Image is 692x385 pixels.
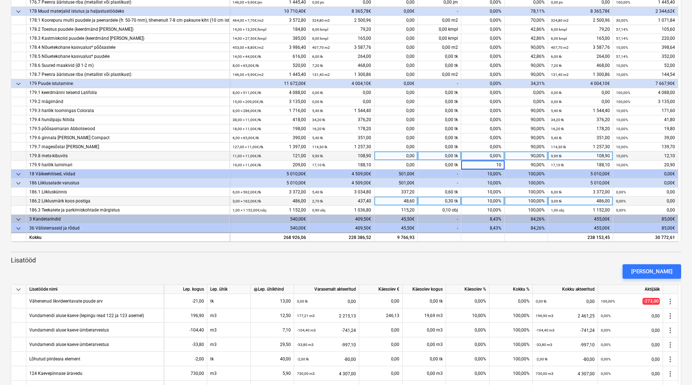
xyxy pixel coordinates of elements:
[505,161,548,170] div: 90,00%
[551,118,564,122] small: 34,20 tk
[616,34,675,43] div: 220,00
[551,55,562,59] small: 6,00 tk
[418,179,461,188] div: -
[26,285,164,294] div: Lisatööde nimi
[551,34,610,43] div: 165,00
[312,127,325,131] small: 16,20 tk
[207,308,251,323] div: m3
[14,215,23,224] span: keyboard_arrow_down
[461,197,505,206] div: 10,00%
[666,297,675,306] span: more_vert
[403,337,446,352] div: 0,00 m3
[312,0,324,4] small: 0,00 jm
[461,97,505,106] div: 0,00%
[233,106,306,115] div: 1 716,00
[374,170,418,179] div: 501,00€
[29,7,226,16] div: 178 Muud materjalid istutus ja haljastustöödeks
[666,341,675,349] span: more_vert
[418,224,461,233] div: -
[312,97,371,106] div: 0,00
[233,133,306,142] div: 390,00
[418,151,461,161] div: 0,00 tk
[374,25,418,34] div: 0,00
[616,115,675,124] div: 41,80
[505,61,548,70] div: 90,00%
[616,100,630,104] small: 100,00%
[309,79,374,88] div: 4 004,10€
[374,115,418,124] div: 0,00
[312,46,330,50] small: 407,70 m2
[551,97,610,106] div: 0,00
[418,124,461,133] div: 0,00 tk
[418,161,461,170] div: 0,00 tk
[666,355,675,364] span: more_vert
[616,64,628,68] small: 10,00%
[230,170,309,179] div: 5 010,00€
[233,37,266,40] small: 14,00 × 27,50€ / kmpl
[446,285,489,294] div: Käesolev %
[505,142,548,151] div: 90,00%
[418,25,461,34] div: 0,00 kmpl
[505,170,548,179] div: 100,00%
[616,18,628,22] small: 30,00%
[418,206,461,215] div: 0,10 obj
[616,25,675,34] div: 105,60
[613,224,678,233] div: 85,00€
[613,79,678,88] div: 7 667,90€
[14,179,23,188] span: keyboard_arrow_down
[374,233,418,242] div: 9 766,93
[207,323,251,337] div: m3
[505,79,548,88] div: 34,31%
[461,79,505,88] div: 0,00%
[461,16,505,25] div: 0,00%
[312,61,371,70] div: 468,00
[233,18,264,22] small: 464,00 × 7,70€ / m2
[29,34,226,43] div: 178.3 Kastmiskotid puudele (keerdmänd [PERSON_NAME])
[548,7,613,16] div: 8 365,78€
[446,294,489,308] div: 0,00%
[403,285,446,294] div: Käesolev kogus
[489,285,533,294] div: Kokku %
[616,43,675,52] div: 398,64
[230,215,309,224] div: 540,00€
[461,206,505,215] div: 10,00%
[309,224,374,233] div: 409,50€
[403,323,446,337] div: 0,00 m3
[312,37,328,40] small: 6,00 kmpl
[505,215,548,224] div: 84,26%
[461,52,505,61] div: 0,00%
[207,294,251,308] div: tk
[29,25,226,34] div: 178.2 Toestus puudele (keerdmänd [PERSON_NAME])
[14,7,23,16] span: keyboard_arrow_down
[613,179,678,188] div: 0,00€
[551,0,563,4] small: 0,00 jm
[312,34,371,43] div: 165,00
[616,27,628,31] small: 57,14%
[461,142,505,151] div: 0,00%
[309,170,374,179] div: 4 509,00€
[14,80,23,88] span: keyboard_arrow_down
[29,79,226,88] div: 179 Puude istutamine:
[666,326,675,335] span: more_vert
[446,308,489,323] div: 10,00%
[207,285,251,294] div: Lep. ühik
[461,179,505,188] div: 10,00%
[616,88,675,97] div: 4 088,00
[616,37,628,40] small: 57,14%
[14,224,23,233] span: keyboard_arrow_down
[505,179,548,188] div: 100,00%
[233,127,261,131] small: 18,00 × 11,00€ / tk
[233,46,264,50] small: 453,00 × 8,80€ / m2
[418,34,461,43] div: 0,00 kmpl
[551,88,610,97] div: 0,00
[551,106,610,115] div: 1 544,40
[598,285,663,294] div: Aktijääk
[14,285,23,294] span: keyboard_arrow_down
[403,294,446,308] div: 0,00 tk
[233,52,306,61] div: 616,00
[505,188,548,197] div: 100,00%
[312,64,323,68] small: 7,20 tk
[616,70,675,79] div: 144,54
[616,46,628,50] small: 10,00%
[164,285,207,294] div: Lep. kogus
